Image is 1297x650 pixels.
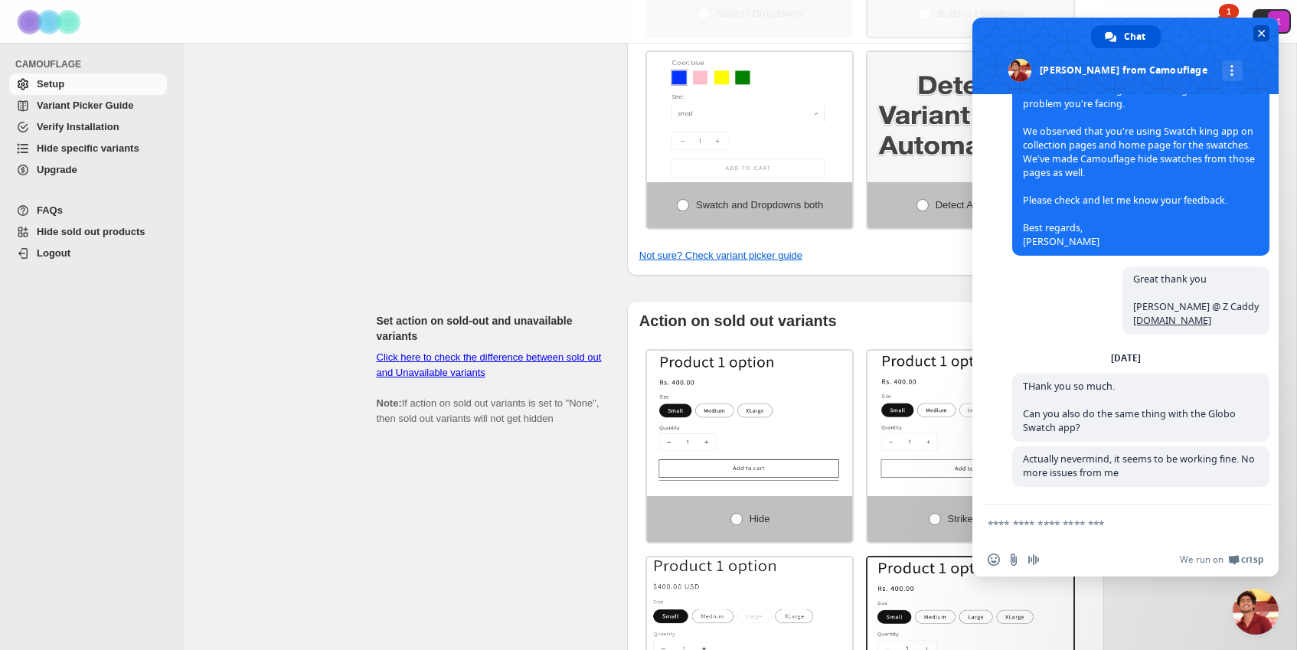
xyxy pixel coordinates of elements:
span: THank you so much. Can you also do the same thing with the Globo Swatch app? [1023,380,1236,434]
span: FAQs [37,204,63,216]
span: If action on sold out variants is set to "None", then sold out variants will not get hidden [377,351,602,424]
a: Not sure? Check variant picker guide [639,250,802,261]
h2: Set action on sold-out and unavailable variants [377,313,603,344]
img: Camouflage [12,1,89,43]
a: We run onCrisp [1180,554,1263,566]
span: Hide sold out products [37,226,145,237]
span: Send a file [1008,554,1020,566]
img: Detect Automatically [867,52,1073,182]
button: Avatar with initials 1 [1253,9,1291,34]
span: Crisp [1241,554,1263,566]
span: Hide specific variants [37,142,139,154]
img: Hide [647,351,853,481]
img: Strike-through [867,351,1073,481]
a: Upgrade [9,159,167,181]
span: Insert an emoji [988,554,1000,566]
span: Hide [750,513,770,524]
div: More channels [1222,60,1243,81]
div: Close chat [1233,589,1279,635]
span: Swatch and Dropdowns both [696,199,823,211]
b: Note: [377,397,402,409]
div: [DATE] [1111,354,1141,363]
span: Logout [37,247,70,259]
span: Detect Automatically [936,199,1026,211]
textarea: Compose your message... [988,518,1230,531]
a: 1 [1213,14,1228,29]
span: Actually nevermind, it seems to be working fine. No more issues from me [1023,452,1255,479]
div: Chat [1091,25,1161,48]
span: Audio message [1027,554,1040,566]
a: Hide sold out products [9,221,167,243]
span: We run on [1180,554,1223,566]
span: Variant Picker Guide [37,100,133,111]
span: Hi [PERSON_NAME], Thanks for contacting us and letting us know the problem you're facing. We obse... [1023,56,1255,248]
span: Upgrade [37,164,77,175]
span: CAMOUFLAGE [15,58,173,70]
a: FAQs [9,200,167,221]
img: Swatch and Dropdowns both [647,52,853,182]
a: Setup [9,73,167,95]
text: 1 [1276,17,1281,26]
a: Hide specific variants [9,138,167,159]
span: Verify Installation [37,121,119,132]
span: App Support [1115,15,1170,27]
a: Click here to check the difference between sold out and Unavailable variants [377,351,602,378]
b: Action on sold out variants [639,312,837,329]
a: [DOMAIN_NAME] [1133,314,1211,327]
span: Close chat [1253,25,1269,41]
span: Avatar with initials 1 [1268,11,1289,32]
span: Chat [1124,25,1145,48]
a: Verify Installation [9,116,167,138]
a: Logout [9,243,167,264]
span: Great thank you [PERSON_NAME] @ Z Caddy [1133,273,1259,327]
span: Setup [37,78,64,90]
span: Strike-through [948,513,1014,524]
a: Variant Picker Guide [9,95,167,116]
div: 1 [1219,4,1239,19]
